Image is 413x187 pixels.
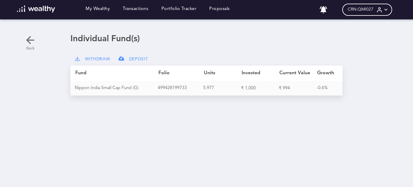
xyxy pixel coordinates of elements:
h1: Individual Fund(s) [70,34,343,44]
a: Proposals [209,6,230,13]
div: Invested [242,70,279,76]
div: Units [204,70,242,76]
span: CRN: QMI027 [348,7,373,12]
div: Fund [75,70,158,76]
span: DEPOSIT [129,57,148,62]
img: wl-logo-white.svg [17,5,55,13]
div: Folio [158,70,204,76]
a: Transactions [123,6,148,13]
p: Back [24,46,36,51]
div: ₹ 1,000 [241,85,279,91]
div: Current Value [279,70,317,76]
div: 5.977 [203,85,241,91]
div: 4 9 9 4 2 8 1 9 9 7 3 3 [158,85,203,91]
a: Portfolio Tracker [161,6,197,13]
div: N i p p o n I n d i a S m a l l C a p F u n d ( G ) [75,85,158,91]
span: WITHDRAW [85,57,110,62]
div: ₹ 994 [279,85,317,91]
div: -0.6% [317,85,339,91]
a: My Wealthy [86,6,110,13]
div: Growth [317,70,340,76]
